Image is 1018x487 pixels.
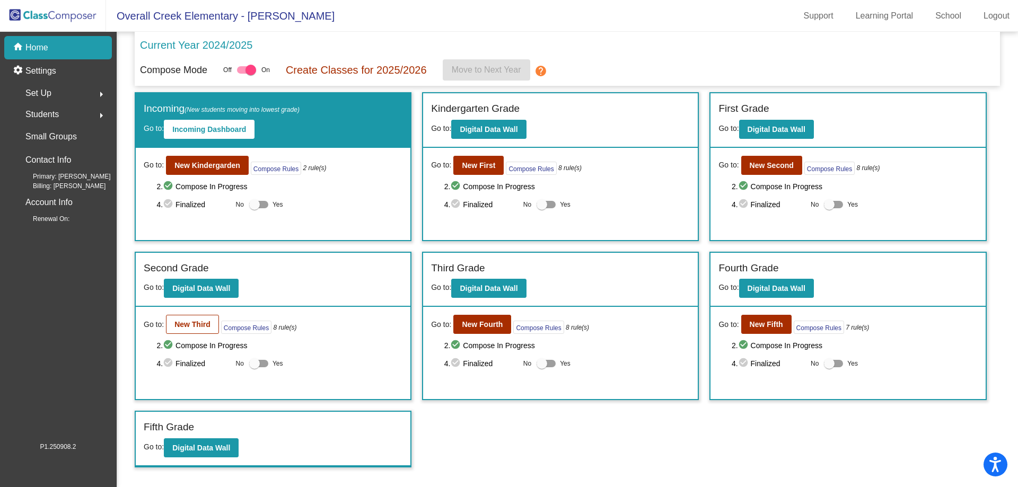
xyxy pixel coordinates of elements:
[718,261,778,276] label: Fourth Grade
[174,320,210,329] b: New Third
[156,357,230,370] span: 4. Finalized
[811,200,819,209] span: No
[144,160,164,171] span: Go to:
[13,41,25,54] mat-icon: home
[450,339,463,352] mat-icon: check_circle
[261,65,270,75] span: On
[144,319,164,330] span: Go to:
[558,163,582,173] i: 8 rule(s)
[174,161,240,170] b: New Kindergarden
[560,198,571,211] span: Yes
[732,357,805,370] span: 4. Finalized
[431,124,451,132] span: Go to:
[732,180,978,193] span: 2. Compose In Progress
[431,261,485,276] label: Third Grade
[811,359,819,368] span: No
[741,156,802,175] button: New Second
[443,59,530,81] button: Move to Next Year
[718,160,739,171] span: Go to:
[732,198,805,211] span: 4. Finalized
[172,284,230,293] b: Digital Data Wall
[140,63,207,77] p: Compose Mode
[140,37,252,53] p: Current Year 2024/2025
[172,444,230,452] b: Digital Data Wall
[163,180,175,193] mat-icon: check_circle
[739,120,814,139] button: Digital Data Wall
[274,323,297,332] i: 8 rule(s)
[444,180,690,193] span: 2. Compose In Progress
[303,163,327,173] i: 2 rule(s)
[164,279,239,298] button: Digital Data Wall
[451,120,526,139] button: Digital Data Wall
[927,7,970,24] a: School
[975,7,1018,24] a: Logout
[444,357,518,370] span: 4. Finalized
[560,357,571,370] span: Yes
[847,357,858,370] span: Yes
[431,160,451,171] span: Go to:
[156,198,230,211] span: 4. Finalized
[16,181,106,191] span: Billing: [PERSON_NAME]
[718,319,739,330] span: Go to:
[144,124,164,132] span: Go to:
[236,359,244,368] span: No
[163,357,175,370] mat-icon: check_circle
[185,106,300,113] span: (New students moving into lowest grade)
[431,283,451,291] span: Go to:
[286,62,427,78] p: Create Classes for 2025/2026
[16,214,69,224] span: Renewal On:
[846,323,869,332] i: 7 rule(s)
[718,283,739,291] span: Go to:
[273,198,283,211] span: Yes
[738,198,751,211] mat-icon: check_circle
[172,125,246,134] b: Incoming Dashboard
[566,323,589,332] i: 8 rule(s)
[106,7,335,24] span: Overall Creek Elementary - [PERSON_NAME]
[144,442,164,451] span: Go to:
[25,107,59,122] span: Students
[431,319,451,330] span: Go to:
[748,284,805,293] b: Digital Data Wall
[156,180,402,193] span: 2. Compose In Progress
[221,321,271,334] button: Compose Rules
[450,357,463,370] mat-icon: check_circle
[223,65,232,75] span: Off
[251,162,301,175] button: Compose Rules
[25,153,71,167] p: Contact Info
[164,120,254,139] button: Incoming Dashboard
[450,198,463,211] mat-icon: check_circle
[144,101,300,117] label: Incoming
[166,156,249,175] button: New Kindergarden
[718,101,769,117] label: First Grade
[163,339,175,352] mat-icon: check_circle
[144,283,164,291] span: Go to:
[16,172,111,181] span: Primary: [PERSON_NAME]
[25,65,56,77] p: Settings
[460,125,517,134] b: Digital Data Wall
[739,279,814,298] button: Digital Data Wall
[450,180,463,193] mat-icon: check_circle
[738,357,751,370] mat-icon: check_circle
[444,198,518,211] span: 4. Finalized
[25,86,51,101] span: Set Up
[25,129,77,144] p: Small Groups
[156,339,402,352] span: 2. Compose In Progress
[166,315,219,334] button: New Third
[741,315,792,334] button: New Fifth
[534,65,547,77] mat-icon: help
[25,41,48,54] p: Home
[462,161,495,170] b: New First
[732,339,978,352] span: 2. Compose In Progress
[523,200,531,209] span: No
[25,195,73,210] p: Account Info
[444,339,690,352] span: 2. Compose In Progress
[750,161,794,170] b: New Second
[144,420,194,435] label: Fifth Grade
[523,359,531,368] span: No
[750,320,783,329] b: New Fifth
[506,162,556,175] button: Compose Rules
[513,321,564,334] button: Compose Rules
[794,321,844,334] button: Compose Rules
[451,279,526,298] button: Digital Data Wall
[795,7,842,24] a: Support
